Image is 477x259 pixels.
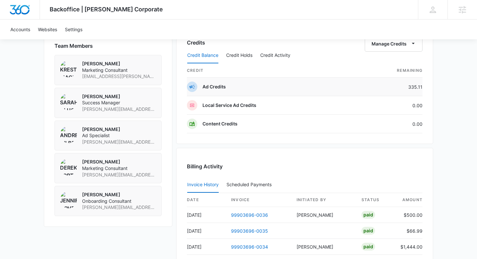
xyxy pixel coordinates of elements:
span: [PERSON_NAME][EMAIL_ADDRESS][DOMAIN_NAME] [82,204,156,211]
img: Andrew Gilbert [60,126,77,143]
th: date [187,193,226,207]
td: [DATE] [187,223,226,239]
td: $500.00 [395,207,422,223]
button: Credit Balance [187,48,218,63]
div: Paid [361,211,375,219]
p: [PERSON_NAME] [82,126,156,133]
button: Invoice History [187,177,219,193]
td: [PERSON_NAME] [291,239,356,255]
th: invoice [226,193,291,207]
span: Ad Specialist [82,132,156,139]
a: 99903696-0036 [231,212,268,218]
span: Success Manager [82,99,156,106]
span: Marketing Consultant [82,165,156,172]
img: Sarah Gluchacki [60,93,77,110]
td: [DATE] [187,239,226,255]
button: Manage Credits [365,36,422,52]
p: [PERSON_NAME] [82,159,156,165]
img: Jennifer Cover [60,191,77,208]
span: Onboarding Consultant [82,198,156,204]
td: $66.99 [395,223,422,239]
span: [PERSON_NAME][EMAIL_ADDRESS][PERSON_NAME][DOMAIN_NAME] [82,172,156,178]
p: [PERSON_NAME] [82,191,156,198]
span: Backoffice | [PERSON_NAME] Corporate [50,6,163,13]
h3: Credits [187,39,205,46]
span: [PERSON_NAME][EMAIL_ADDRESS][PERSON_NAME][DOMAIN_NAME] [82,106,156,112]
img: Derek Fortier [60,159,77,175]
a: 99903696-0034 [231,244,268,250]
th: Remaining [354,64,422,78]
div: Paid [361,243,375,251]
div: Scheduled Payments [226,182,274,187]
th: status [356,193,395,207]
a: 99903696-0035 [231,228,268,234]
th: amount [395,193,422,207]
td: 0.00 [354,115,422,133]
p: [PERSON_NAME] [82,60,156,67]
a: Websites [34,19,61,39]
img: Kresta MacKinnon [60,60,77,77]
button: Credit Holds [226,48,252,63]
a: Settings [61,19,86,39]
td: 0.00 [354,96,422,115]
span: [PERSON_NAME][EMAIL_ADDRESS][PERSON_NAME][DOMAIN_NAME] [82,139,156,145]
th: Initiated By [291,193,356,207]
a: Accounts [6,19,34,39]
span: [EMAIL_ADDRESS][PERSON_NAME][DOMAIN_NAME] [82,73,156,80]
td: 335.11 [354,78,422,96]
span: Marketing Consultant [82,67,156,73]
button: Credit Activity [260,48,290,63]
h3: Billing Activity [187,162,422,170]
p: Content Credits [202,121,238,127]
p: Ad Credits [202,84,226,90]
span: Team Members [55,42,93,50]
div: Paid [361,227,375,235]
td: [DATE] [187,207,226,223]
th: credit [187,64,354,78]
p: Local Service Ad Credits [202,102,256,109]
p: [PERSON_NAME] [82,93,156,100]
td: $1,444.00 [395,239,422,255]
td: [PERSON_NAME] [291,207,356,223]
